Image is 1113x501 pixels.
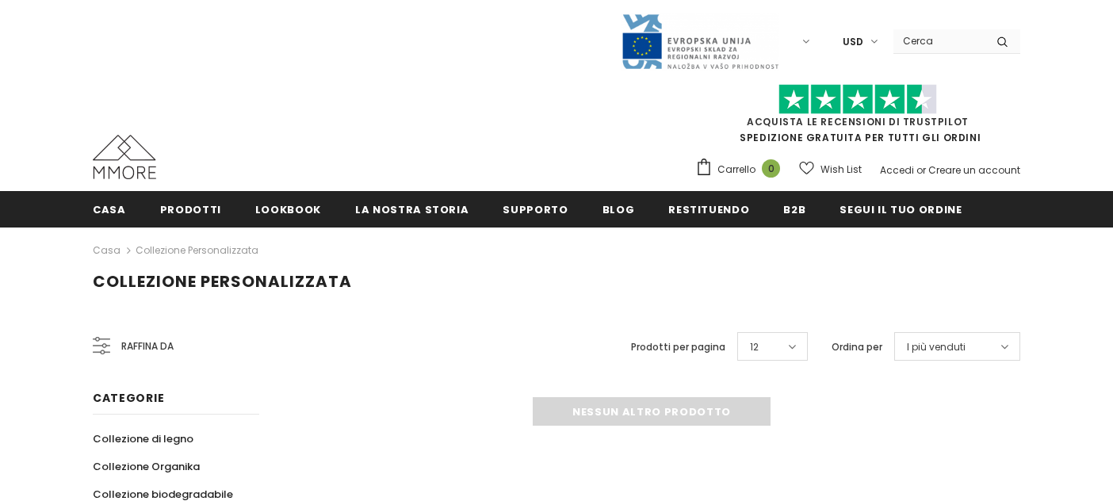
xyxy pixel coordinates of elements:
img: Casi MMORE [93,135,156,179]
span: 0 [762,159,780,178]
span: Casa [93,202,126,217]
span: Collezione di legno [93,431,193,446]
span: 12 [750,339,759,355]
span: Carrello [717,162,755,178]
label: Prodotti per pagina [631,339,725,355]
a: Collezione personalizzata [136,243,258,257]
a: Collezione di legno [93,425,193,453]
span: USD [843,34,863,50]
a: Prodotti [160,191,221,227]
span: Categorie [93,390,164,406]
a: supporto [503,191,568,227]
span: I più venduti [907,339,966,355]
label: Ordina per [832,339,882,355]
span: Blog [602,202,635,217]
a: Acquista le recensioni di TrustPilot [747,115,969,128]
a: Restituendo [668,191,749,227]
span: Lookbook [255,202,321,217]
span: Collezione Organika [93,459,200,474]
a: Casa [93,191,126,227]
a: Blog [602,191,635,227]
span: B2B [783,202,805,217]
a: Wish List [799,155,862,183]
img: Javni Razpis [621,13,779,71]
span: Segui il tuo ordine [840,202,962,217]
span: SPEDIZIONE GRATUITA PER TUTTI GLI ORDINI [695,91,1020,144]
span: Wish List [820,162,862,178]
a: B2B [783,191,805,227]
a: Creare un account [928,163,1020,177]
img: Fidati di Pilot Stars [778,84,937,115]
span: supporto [503,202,568,217]
a: Carrello 0 [695,158,788,182]
a: Lookbook [255,191,321,227]
span: or [916,163,926,177]
span: Collezione personalizzata [93,270,352,293]
a: La nostra storia [355,191,469,227]
a: Javni Razpis [621,34,779,48]
span: Restituendo [668,202,749,217]
span: La nostra storia [355,202,469,217]
span: Prodotti [160,202,221,217]
a: Casa [93,241,120,260]
a: Segui il tuo ordine [840,191,962,227]
a: Collezione Organika [93,453,200,480]
a: Accedi [880,163,914,177]
input: Search Site [893,29,985,52]
span: Raffina da [121,338,174,355]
